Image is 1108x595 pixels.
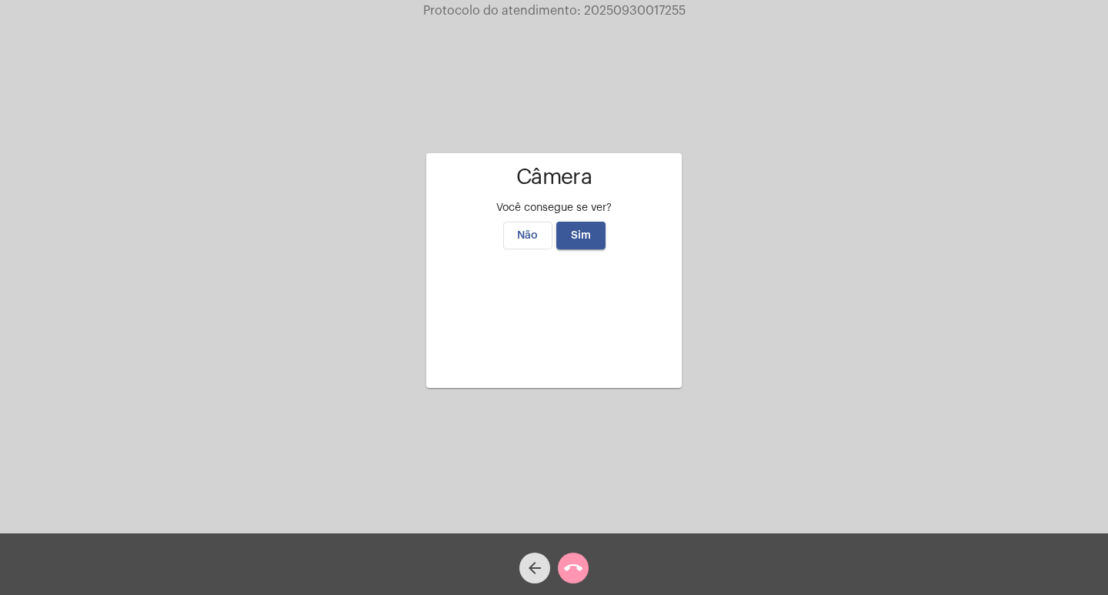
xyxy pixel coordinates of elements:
[556,222,606,249] button: Sim
[503,222,552,249] button: Não
[496,202,612,213] span: Você consegue se ver?
[423,5,686,17] span: Protocolo do atendimento: 20250930017255
[564,559,582,577] mat-icon: call_end
[526,559,544,577] mat-icon: arrow_back
[517,230,538,241] span: Não
[571,230,591,241] span: Sim
[439,165,669,189] h1: Câmera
